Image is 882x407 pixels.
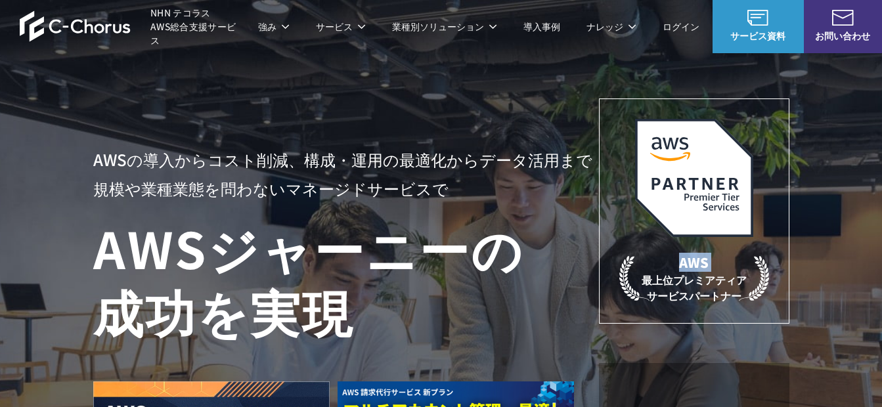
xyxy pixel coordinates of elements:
[523,20,560,33] a: 導入事例
[316,20,366,33] p: サービス
[586,20,636,33] p: ナレッジ
[663,20,699,33] a: ログイン
[635,119,753,237] img: AWSプレミアティアサービスパートナー
[150,6,245,47] span: NHN テコラス AWS総合支援サービス
[747,10,768,26] img: AWS総合支援サービス C-Chorus サービス資料
[804,29,882,43] span: お問い合わせ
[258,20,290,33] p: 強み
[619,253,769,303] p: 最上位プレミアティア サービスパートナー
[392,20,497,33] p: 業種別ソリューション
[713,29,804,43] span: サービス資料
[93,216,599,342] h1: AWS ジャーニーの 成功を実現
[679,253,709,272] em: AWS
[20,6,245,47] a: AWS総合支援サービス C-Chorus NHN テコラスAWS総合支援サービス
[832,10,853,26] img: お問い合わせ
[93,145,599,203] p: AWSの導入からコスト削減、 構成・運用の最適化からデータ活用まで 規模や業種業態を問わない マネージドサービスで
